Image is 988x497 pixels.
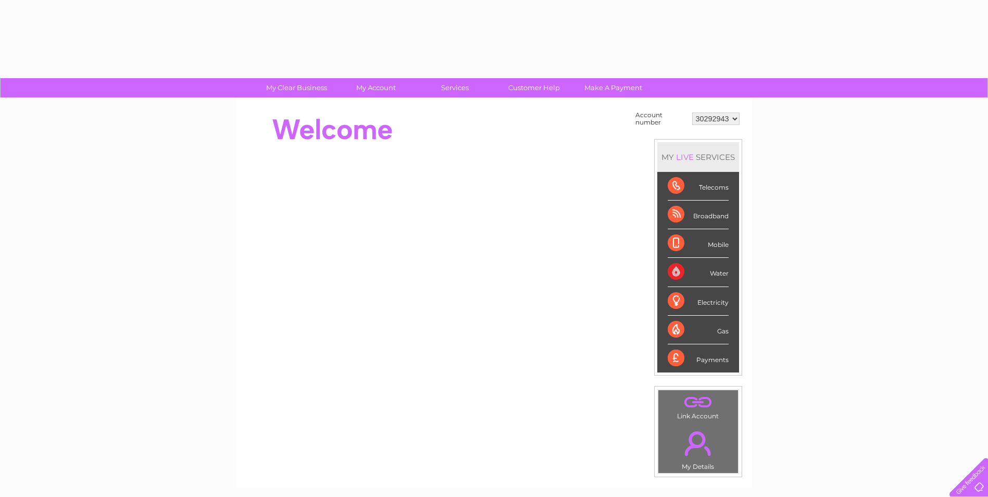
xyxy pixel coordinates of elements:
a: My Account [333,78,419,97]
td: Link Account [658,390,739,423]
div: LIVE [674,152,696,162]
td: My Details [658,423,739,474]
div: Water [668,258,729,287]
div: Mobile [668,229,729,258]
a: Make A Payment [570,78,656,97]
div: Telecoms [668,172,729,201]
a: My Clear Business [254,78,340,97]
a: Services [412,78,498,97]
div: Payments [668,344,729,372]
div: Gas [668,316,729,344]
a: . [661,393,735,411]
div: Broadband [668,201,729,229]
a: . [661,425,735,462]
div: MY SERVICES [657,142,739,172]
td: Account number [633,109,690,129]
a: Customer Help [491,78,577,97]
div: Electricity [668,287,729,316]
